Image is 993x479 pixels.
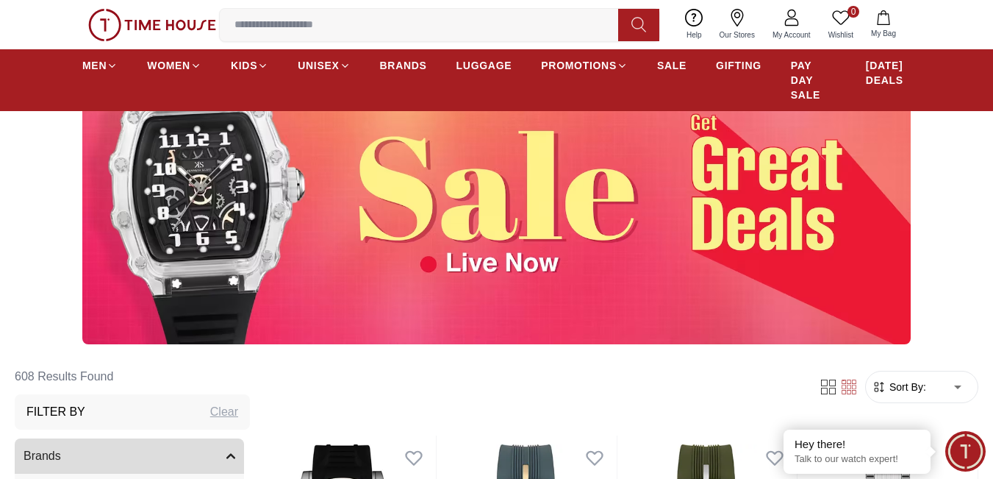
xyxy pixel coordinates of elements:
a: Help [678,6,711,43]
span: WOMEN [147,58,190,73]
span: KIDS [231,58,257,73]
span: LUGGAGE [456,58,512,73]
a: WOMEN [147,52,201,79]
h6: 608 Results Found [15,359,250,394]
span: 0 [847,6,859,18]
span: UNISEX [298,58,339,73]
span: PAY DAY SALE [791,58,836,102]
button: Sort By: [872,380,926,394]
a: BRANDS [380,52,427,79]
span: GIFTING [716,58,761,73]
span: Brands [24,447,61,465]
span: Sort By: [886,380,926,394]
span: My Account [767,29,817,40]
a: SALE [657,52,687,79]
a: PAY DAY SALE [791,52,836,108]
div: Chat Widget [945,431,986,472]
span: PROMOTIONS [541,58,617,73]
button: My Bag [862,7,905,42]
span: Our Stores [714,29,761,40]
div: Clear [210,403,238,421]
img: ... [82,54,911,344]
a: Our Stores [711,6,764,43]
a: KIDS [231,52,268,79]
span: Wishlist [822,29,859,40]
a: MEN [82,52,118,79]
a: GIFTING [716,52,761,79]
span: Help [681,29,708,40]
img: ... [88,9,216,41]
span: SALE [657,58,687,73]
h3: Filter By [26,403,85,421]
p: Talk to our watch expert! [795,453,919,466]
span: My Bag [865,28,902,39]
a: 0Wishlist [820,6,862,43]
a: PROMOTIONS [541,52,628,79]
a: [DATE] DEALS [866,52,911,93]
div: Hey there! [795,437,919,452]
span: BRANDS [380,58,427,73]
a: LUGGAGE [456,52,512,79]
span: MEN [82,58,107,73]
span: [DATE] DEALS [866,58,911,88]
a: UNISEX [298,52,350,79]
button: Brands [15,439,244,474]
